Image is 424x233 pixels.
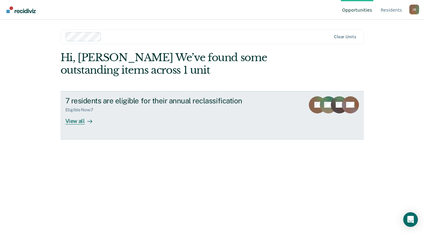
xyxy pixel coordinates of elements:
[334,34,356,39] div: Clear units
[6,6,36,13] img: Recidiviz
[409,5,419,14] button: Profile dropdown button
[65,96,280,105] div: 7 residents are eligible for their annual reclassification
[409,5,419,14] div: J B
[65,107,98,113] div: Eligible Now : 7
[403,212,418,227] div: Open Intercom Messenger
[60,51,303,76] div: Hi, [PERSON_NAME] We’ve found some outstanding items across 1 unit
[65,113,100,124] div: View all
[60,91,364,139] a: 7 residents are eligible for their annual reclassificationEligible Now:7View all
